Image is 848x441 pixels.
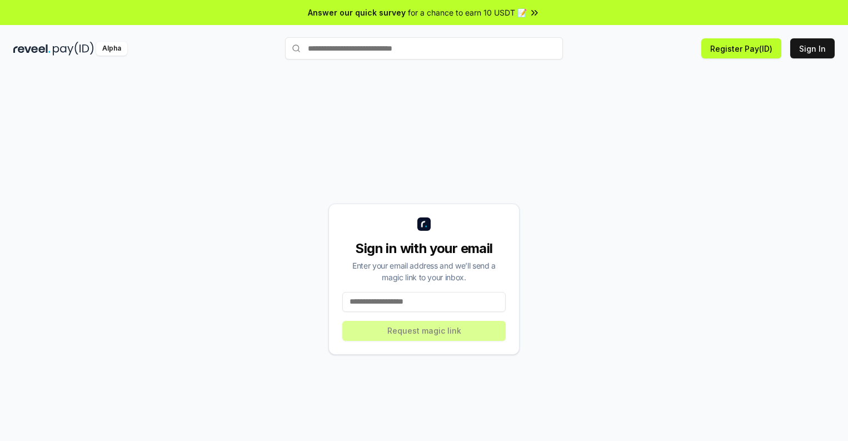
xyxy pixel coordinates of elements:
div: Alpha [96,42,127,56]
div: Enter your email address and we’ll send a magic link to your inbox. [342,260,506,283]
div: Sign in with your email [342,240,506,257]
img: reveel_dark [13,42,51,56]
img: pay_id [53,42,94,56]
button: Register Pay(ID) [701,38,781,58]
button: Sign In [790,38,835,58]
img: logo_small [417,217,431,231]
span: for a chance to earn 10 USDT 📝 [408,7,527,18]
span: Answer our quick survey [308,7,406,18]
